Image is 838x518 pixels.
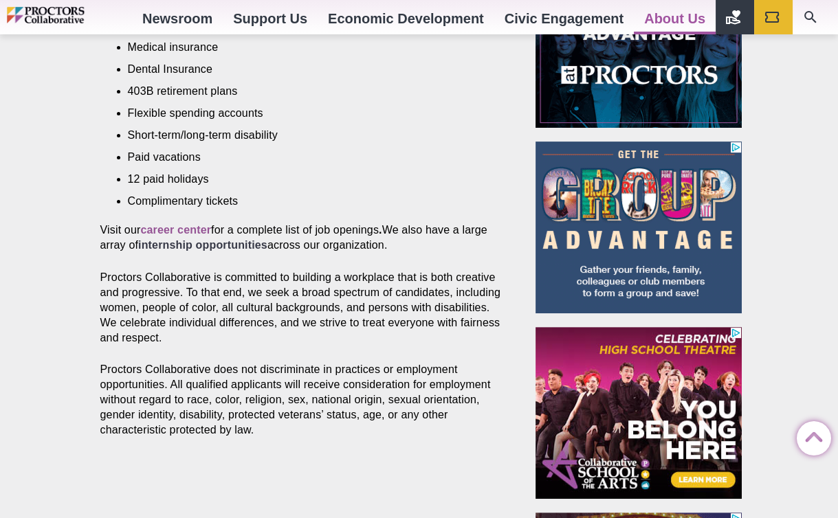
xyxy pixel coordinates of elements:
iframe: Advertisement [536,142,742,313]
p: Visit our for a complete list of job openings We also have a large array of across our organization. [100,223,505,253]
li: Flexible spending accounts [128,106,484,121]
p: Proctors Collaborative is committed to building a workplace that is both creative and progressive... [100,270,505,346]
p: Proctors Collaborative does not discriminate in practices or employment opportunities. All qualif... [100,362,505,438]
strong: . [379,224,382,236]
li: Complimentary tickets [128,194,484,209]
li: Short-term/long-term disability [128,128,484,143]
li: 12 paid holidays [128,172,484,187]
li: 403B retirement plans [128,84,484,99]
a: internship opportunities [138,239,267,251]
li: Paid vacations [128,150,484,165]
a: career center [140,224,211,236]
li: Medical insurance [128,40,484,55]
img: Proctors logo [7,7,132,23]
iframe: Advertisement [536,327,742,499]
li: Dental Insurance [128,62,484,77]
a: Back to Top [797,422,824,449]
